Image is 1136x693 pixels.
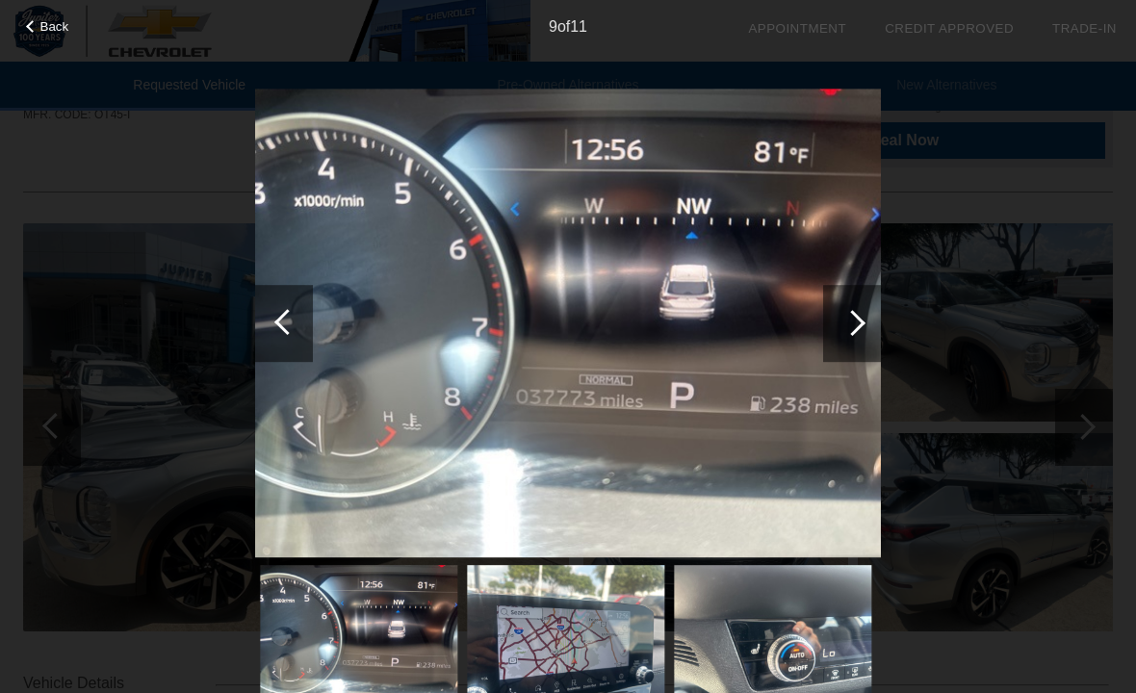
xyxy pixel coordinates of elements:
[255,89,881,558] img: image.aspx
[1052,21,1117,36] a: Trade-In
[885,21,1014,36] a: Credit Approved
[570,18,587,35] span: 11
[549,18,557,35] span: 9
[748,21,846,36] a: Appointment
[40,19,69,34] span: Back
